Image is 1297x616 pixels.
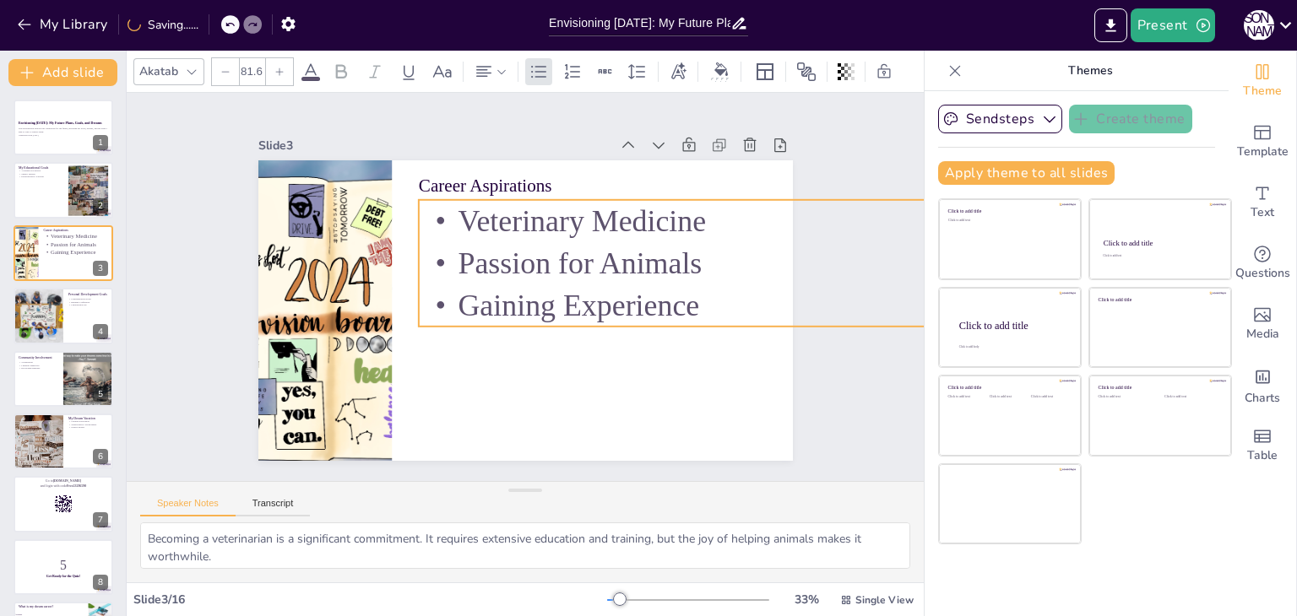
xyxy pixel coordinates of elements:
[1131,8,1215,42] button: Present
[1244,10,1274,41] div: [PERSON_NAME]
[1069,105,1192,133] button: Create theme
[140,522,910,569] textarea: Becoming a veterinarian is a significant commitment. It requires extensive education and training...
[68,416,108,421] p: My Dream Vacation
[43,240,209,248] p: Passion for Animals
[1243,82,1282,100] span: Theme
[1229,172,1296,233] div: Add text boxes
[8,59,117,86] button: Add slide
[1099,395,1152,399] div: Click to add text
[1094,8,1127,42] button: Export to PowerPoint
[1251,203,1274,222] span: Text
[14,413,113,469] div: 6
[959,319,1067,331] div: Click to add title
[13,11,115,38] button: My Library
[19,556,108,575] p: 5
[1235,264,1290,283] span: Questions
[14,162,113,218] div: 2
[1031,395,1069,399] div: Click to add text
[948,208,1069,214] div: Click to add title
[46,574,80,577] strong: Get Ready for the Quiz!
[16,613,87,615] span: Teacher
[68,426,108,430] p: Natural Beauty
[19,133,108,137] p: Generated with [URL]
[1245,389,1280,408] span: Charts
[1244,8,1274,42] button: [PERSON_NAME]
[786,592,827,608] div: 33 %
[708,62,734,80] div: Background color
[136,60,182,83] div: Akatab
[19,171,63,175] p: Subject Interest
[752,58,779,85] div: Layout
[43,248,209,256] p: Gaining Experience
[1164,395,1218,399] div: Click to add text
[1246,325,1279,343] span: Media
[14,351,113,407] div: 5
[1099,296,1219,302] div: Click to add title
[990,395,1028,399] div: Click to add text
[1099,385,1219,391] div: Click to add title
[68,300,108,304] p: Building Confidence
[19,484,108,489] p: and login with code
[14,476,113,532] div: 7
[19,360,58,364] p: Volunteering
[19,122,102,125] strong: Envisioning [DATE]: My Future Plans, Goals, and Dreams
[68,292,108,297] p: Personal Development Goals
[19,366,58,370] p: Developing Empathy
[93,449,108,464] div: 6
[1229,51,1296,111] div: Change the overall theme
[14,225,113,281] div: 3
[43,232,209,240] p: Veterinary Medicine
[1247,446,1278,465] span: Table
[1229,415,1296,476] div: Add a table
[796,62,817,82] span: Position
[1229,233,1296,294] div: Get real-time input from your audience
[938,161,1115,185] button: Apply theme to all slides
[236,498,311,516] button: Transcript
[93,198,108,213] div: 2
[93,261,108,276] div: 3
[1103,255,1215,258] div: Click to add text
[549,11,730,35] input: Insert title
[133,592,607,608] div: Slide 3 / 16
[68,419,108,423] p: Cultural Exploration
[938,105,1062,133] button: Sendsteps
[93,512,108,527] div: 7
[1237,143,1289,161] span: Template
[53,479,81,483] strong: [DOMAIN_NAME]
[93,135,108,150] div: 1
[68,304,108,307] p: Leadership Roles
[1104,239,1216,247] div: Click to add title
[19,165,63,170] p: My Educational Goals
[14,288,113,343] div: 4
[14,100,113,155] div: 1
[1229,354,1296,415] div: Add charts and graphs
[948,385,1069,391] div: Click to add title
[1229,294,1296,354] div: Add images, graphics, shapes or video
[959,345,1066,349] div: Click to add body
[19,169,63,172] p: Academic Excellence
[1229,111,1296,172] div: Add ready made slides
[665,58,691,85] div: Text effects
[948,395,986,399] div: Click to add text
[19,364,58,367] p: Learning Teamwork
[93,575,108,590] div: 8
[258,138,611,154] div: Slide 3
[418,173,765,198] p: Career Aspirations
[969,51,1212,91] p: Themes
[19,354,58,359] p: Community Involvement
[948,219,1069,223] div: Click to add text
[68,423,108,426] p: Technological Advancement
[19,127,108,133] p: This presentation explores my aspirations for the future, including my goals, dreams, and the ste...
[68,298,108,301] p: Communication Skills
[43,228,108,233] p: Career Aspirations
[93,386,108,402] div: 5
[19,479,108,484] p: Go to
[14,539,113,595] div: 8
[93,324,108,339] div: 4
[19,604,84,609] p: What is my dream career?
[128,17,198,33] div: Saving......
[19,175,63,178] p: Extracurricular Activities
[140,498,236,516] button: Speaker Notes
[855,593,914,607] span: Single View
